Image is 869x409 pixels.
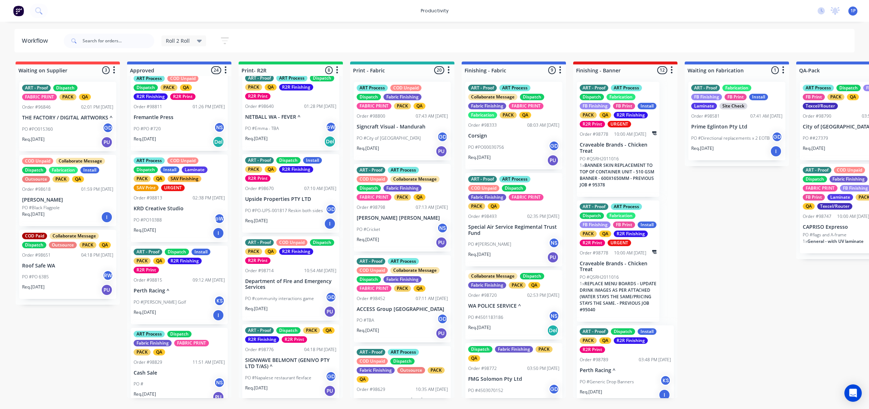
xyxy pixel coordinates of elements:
div: Dispatch [836,85,861,91]
div: Fabrication [722,85,751,91]
div: PACK [580,112,597,118]
p: Req. [DATE] [357,145,379,152]
span: 1 x [580,281,584,287]
div: Dispatch [53,85,77,91]
div: Collaborate Message [56,158,105,164]
div: R2R Finishing [279,166,313,173]
div: PU [101,284,113,296]
p: PO #Cricket [357,226,380,233]
div: FB Print [803,94,825,100]
div: FABRIC PRINT [357,285,391,292]
div: GD [326,204,336,215]
div: R2R Finishing [168,258,202,264]
div: Texcel/Router [817,203,852,210]
div: QA [599,112,611,118]
div: R2R Finishing [134,93,168,100]
div: 08:03 AM [DATE] [527,122,559,128]
div: ART - ProofART ProcessDispatchFabricationFB FinishingFB PrintInstallPACKQAR2R FinishingR2R PrintU... [577,82,659,197]
img: Factory [13,5,24,16]
div: ART Process [803,85,834,91]
div: COD Unpaid [468,185,499,191]
div: ART - Proof [468,176,497,182]
div: Dispatch [357,276,381,283]
p: Roof Safe WA [22,263,113,269]
div: Order #98720 [468,292,497,299]
p: Req. [DATE] [134,136,156,142]
div: Dispatch [580,94,604,100]
p: PO #[PERSON_NAME] [468,241,511,248]
div: 01:26 PM [DATE] [193,104,225,110]
div: Order #98813 [134,195,162,201]
div: QA [72,176,84,182]
p: Craveable Brands - Chicken Treat [580,261,656,273]
div: COD Unpaid [276,239,307,246]
div: PACK [394,103,411,109]
div: ART - Proof [580,85,608,91]
div: R2R Print [245,93,270,100]
div: Order #98333 [468,122,497,128]
p: Req. [DATE] [803,145,825,152]
div: Dispatch [276,157,301,164]
p: Perth Racing ^ [134,288,225,294]
div: 02:38 PM [DATE] [193,195,225,201]
p: Req. [DATE] [691,145,714,152]
div: Laminate [691,103,717,109]
div: Fabric Finishing [383,94,421,100]
div: COD Unpaid [357,267,388,274]
p: Req. [DATE] [245,135,268,142]
p: PO #Directional replacements x 2 EOTB [691,135,770,142]
div: 10:54 AM [DATE] [304,267,336,274]
div: QA [153,176,165,182]
div: Collaborate MessageDispatchFabric FinishingPACKQAOrder #9872002:53 PM [DATE]WA POLICE SERVICE ^PO... [465,270,562,340]
div: FABRIC PRINT [509,103,543,109]
div: COD Unpaid [834,167,865,173]
div: Order #98452 [357,295,385,302]
p: THE FACTORY / DIGITAL ARTWORKS ^ [22,115,113,121]
div: Install [638,222,656,228]
div: COD UnpaidCollaborate MessageDispatchFabricationInstallOutsourcePACKQAOrder #9861801:59 PM [DATE]... [19,155,116,226]
p: Department of Fire and Emergency Services [245,278,336,291]
div: Collaborate Message [468,273,517,279]
div: SAV Finishing [168,176,201,182]
input: Search for orders... [83,34,154,48]
div: 07:10 AM [DATE] [304,185,336,192]
div: ART - Proof [580,203,608,210]
div: R2R Print [170,93,196,100]
div: QA [519,112,531,118]
p: Req. [DATE] [22,211,45,218]
div: Order #98778 [580,250,608,256]
div: PU [436,146,447,157]
p: PO #PO #720 [134,126,161,132]
div: PACK [59,94,76,100]
div: Install [192,249,210,255]
span: 1 x [803,238,807,244]
div: FB Print [725,94,747,100]
div: PACK [134,176,151,182]
div: GD [549,140,559,151]
p: Req. [DATE] [468,251,491,258]
div: Site Check [719,103,747,109]
div: GD [437,131,448,142]
div: Outsource [22,176,50,182]
div: ART - ProofDispatchInstallPACKQAR2R FinishingR2R PrintOrder #9867007:10 AM [DATE]Upside Propertie... [242,154,339,233]
span: REPLACE MENU BOARDS - UPDATE DRINK IMAGES AS PER ATTACHED (WATER STAYS THE SAME/PRICING STAYS THE... [580,281,656,313]
div: KS [214,295,225,306]
div: PU [547,252,559,263]
div: ART - Proof [691,85,720,91]
div: URGENT [161,185,185,191]
div: ART Process [499,85,530,91]
div: Dispatch [357,94,381,100]
div: 07:41 AM [DATE] [750,113,782,119]
div: Collaborate Message [468,94,517,100]
div: Install [303,157,322,164]
div: ART Process [134,157,165,164]
div: Fabrication [468,112,497,118]
p: Req. [DATE] [468,154,491,161]
div: 10:00 AM [DATE] [614,131,646,138]
div: FB Finishing [691,94,722,100]
div: Order #98651 [22,252,51,258]
p: PO #PO-UPS-001817 Reskin both sides [245,207,323,214]
div: RW [102,270,113,281]
div: FB Print [613,222,635,228]
div: PACK [134,258,151,264]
